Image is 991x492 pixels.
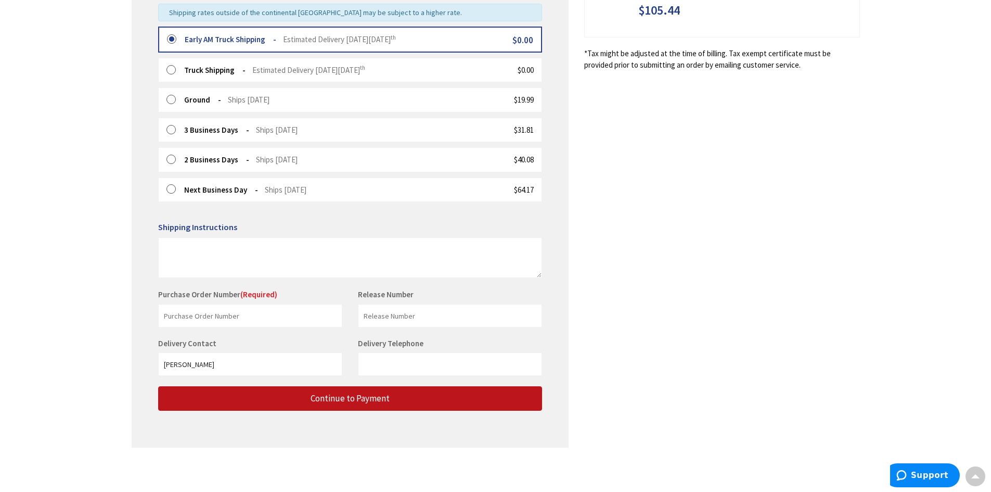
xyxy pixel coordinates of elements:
button: Continue to Payment [158,386,542,411]
strong: Next Business Day [184,185,258,195]
strong: Early AM Truck Shipping [185,34,276,44]
span: Ships [DATE] [265,185,306,195]
label: Purchase Order Number [158,289,277,300]
strong: 3 Business Days [184,125,249,135]
input: Release Number [358,304,542,327]
span: Shipping Instructions [158,222,237,232]
: *Tax might be adjusted at the time of billing. Tax exempt certificate must be provided prior to s... [584,48,860,70]
span: Ships [DATE] [228,95,269,105]
strong: Ground [184,95,221,105]
span: Ships [DATE] [256,125,298,135]
strong: 2 Business Days [184,155,249,165]
span: $64.17 [514,185,534,195]
span: $0.00 [518,65,534,75]
span: Estimated Delivery [DATE][DATE] [283,34,396,44]
span: Continue to Payment [311,393,390,404]
span: $31.81 [514,125,534,135]
span: (Required) [240,289,277,299]
strong: Truck Shipping [184,65,246,75]
iframe: Opens a widget where you can find more information [890,463,960,489]
span: Shipping rates outside of the continental [GEOGRAPHIC_DATA] may be subject to a higher rate. [169,8,462,17]
span: $0.00 [512,34,533,46]
span: $105.44 [638,4,680,17]
sup: th [360,64,365,71]
label: Release Number [358,289,414,300]
span: $19.99 [514,95,534,105]
label: Delivery Telephone [358,338,426,348]
input: Purchase Order Number [158,304,342,327]
label: Delivery Contact [158,338,219,348]
span: $40.08 [514,155,534,165]
sup: th [391,34,396,41]
span: Estimated Delivery [DATE][DATE] [252,65,365,75]
span: Ships [DATE] [256,155,298,165]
